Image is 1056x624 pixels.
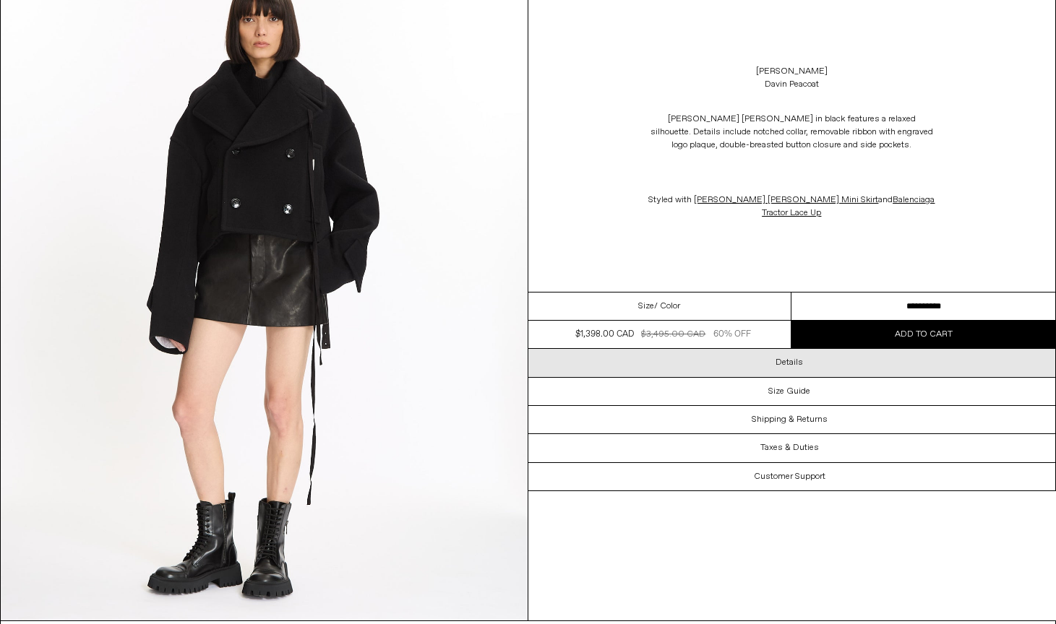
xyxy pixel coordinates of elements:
div: $3,495.00 CAD [641,328,705,341]
a: [PERSON_NAME] [PERSON_NAME] Mini Skirt [694,194,878,206]
h3: Size Guide [768,386,810,396]
div: $1,398.00 CAD [575,328,634,341]
span: / Color [654,300,680,313]
p: [PERSON_NAME] [PERSON_NAME] in black features a relaxed silhouette. Details include n [647,105,936,159]
span: Styled with and [648,194,935,219]
div: Davin Peacoat [765,78,819,91]
h3: Taxes & Duties [760,443,819,453]
h3: Shipping & Returns [752,415,828,425]
a: [PERSON_NAME] [756,65,828,78]
span: Size [638,300,654,313]
h3: Customer Support [754,472,825,482]
span: Add to cart [895,329,953,340]
span: otched collar, removable ribbon with engraved logo plaque, double-breasted button closure and sid... [671,126,933,151]
h3: Details [776,357,803,368]
div: 60% OFF [713,328,751,341]
button: Add to cart [791,321,1055,348]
